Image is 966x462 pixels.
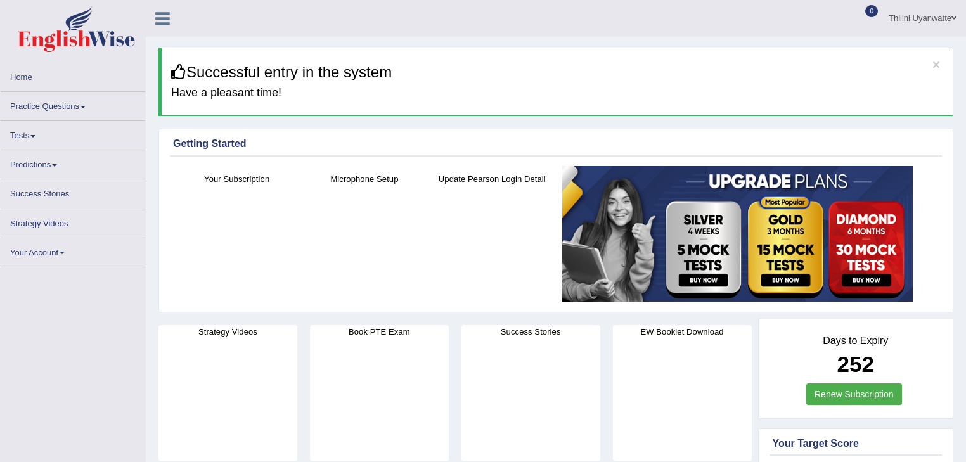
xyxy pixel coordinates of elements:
[310,325,449,338] h4: Book PTE Exam
[1,238,145,263] a: Your Account
[773,335,939,347] h4: Days to Expiry
[158,325,297,338] h4: Strategy Videos
[1,209,145,234] a: Strategy Videos
[435,172,550,186] h4: Update Pearson Login Detail
[461,325,600,338] h4: Success Stories
[1,63,145,87] a: Home
[562,166,913,302] img: small5.jpg
[1,150,145,175] a: Predictions
[865,5,878,17] span: 0
[613,325,752,338] h4: EW Booklet Download
[1,179,145,204] a: Success Stories
[179,172,294,186] h4: Your Subscription
[806,383,902,405] a: Renew Subscription
[1,92,145,117] a: Practice Questions
[1,121,145,146] a: Tests
[173,136,939,151] div: Getting Started
[932,58,940,71] button: ×
[171,87,943,99] h4: Have a pleasant time!
[171,64,943,80] h3: Successful entry in the system
[773,436,939,451] div: Your Target Score
[837,352,874,376] b: 252
[307,172,422,186] h4: Microphone Setup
